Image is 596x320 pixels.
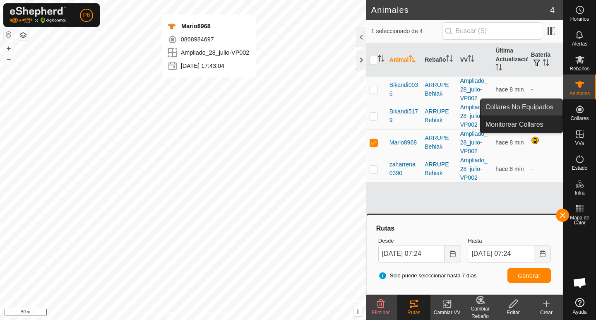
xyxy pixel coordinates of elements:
[389,107,418,125] span: Bikandi5179
[485,120,543,130] span: Monitorear Collares
[378,237,461,245] label: Desde
[446,56,453,63] p-sorticon: Activar para ordenar
[495,86,524,93] span: 12 sept 2025, 7:23
[375,224,554,233] div: Rutas
[573,310,587,315] span: Ayuda
[421,43,457,77] th: Rebaño
[378,56,385,63] p-sorticon: Activar para ordenar
[528,43,563,77] th: Batería
[485,102,553,112] span: Collares No Equipados
[371,5,550,15] h2: Animales
[528,156,563,182] td: -
[168,48,250,58] div: Ampliado_28_julio-VP002
[460,77,488,101] a: Ampliado_28_julio-VP002
[425,160,453,178] div: ARRUPE Behiak
[550,4,555,16] span: 4
[492,43,527,77] th: Última Actualización
[389,81,418,98] span: Bikandi0036
[425,134,453,151] div: ARRUPE Behiak
[460,130,488,154] a: Ampliado_28_julio-VP002
[168,34,250,44] div: 0868984697
[4,54,14,64] button: –
[570,17,589,22] span: Horarios
[83,11,90,19] span: P6
[18,30,28,40] button: Capas del Mapa
[181,23,210,29] span: Mario8968
[481,99,562,115] a: Collares No Equipados
[378,272,477,280] span: Solo puede seleccionar hasta 7 días
[530,309,563,316] div: Crear
[460,157,488,181] a: Ampliado_28_julio-VP002
[570,116,589,121] span: Collares
[528,76,563,103] td: -
[572,41,587,46] span: Alertas
[468,237,551,245] label: Hasta
[460,104,488,128] a: Ampliado_28_julio-VP002
[10,7,66,24] img: Logo Gallagher
[425,81,453,98] div: ARRUPE Behiak
[4,30,14,40] button: Restablecer Mapa
[386,43,421,77] th: Animal
[495,65,502,72] p-sorticon: Activar para ordenar
[495,139,524,146] span: 12 sept 2025, 7:23
[464,305,497,320] div: Cambiar Rebaño
[389,138,417,147] span: Mario8968
[397,309,430,316] div: Rutas
[574,190,584,195] span: Infra
[534,245,551,262] button: Choose Date
[357,308,359,315] span: i
[445,245,461,262] button: Choose Date
[481,116,562,133] a: Monitorear Collares
[430,309,464,316] div: Cambiar VV
[425,107,453,125] div: ARRUPE Behiak
[140,309,188,317] a: Política de Privacidad
[457,43,492,77] th: VV
[4,43,14,53] button: +
[198,309,226,317] a: Contáctenos
[507,268,551,283] button: Generar
[409,56,416,63] p-sorticon: Activar para ordenar
[442,22,542,40] input: Buscar (S)
[565,215,594,225] span: Mapa de Calor
[518,272,541,279] span: Generar
[495,166,524,172] span: 12 sept 2025, 7:23
[168,61,250,71] div: [DATE] 17:43:04
[572,166,587,171] span: Estado
[543,60,549,67] p-sorticon: Activar para ordenar
[353,307,363,316] button: i
[497,309,530,316] div: Editar
[570,66,589,71] span: Rebaños
[389,160,418,178] span: zaharrena0390
[570,91,590,96] span: Animales
[468,56,474,63] p-sorticon: Activar para ordenar
[563,295,596,318] a: Ayuda
[567,270,592,295] div: Chat abierto
[371,27,442,36] span: 1 seleccionado de 4
[575,141,584,146] span: VVs
[372,310,389,315] span: Eliminar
